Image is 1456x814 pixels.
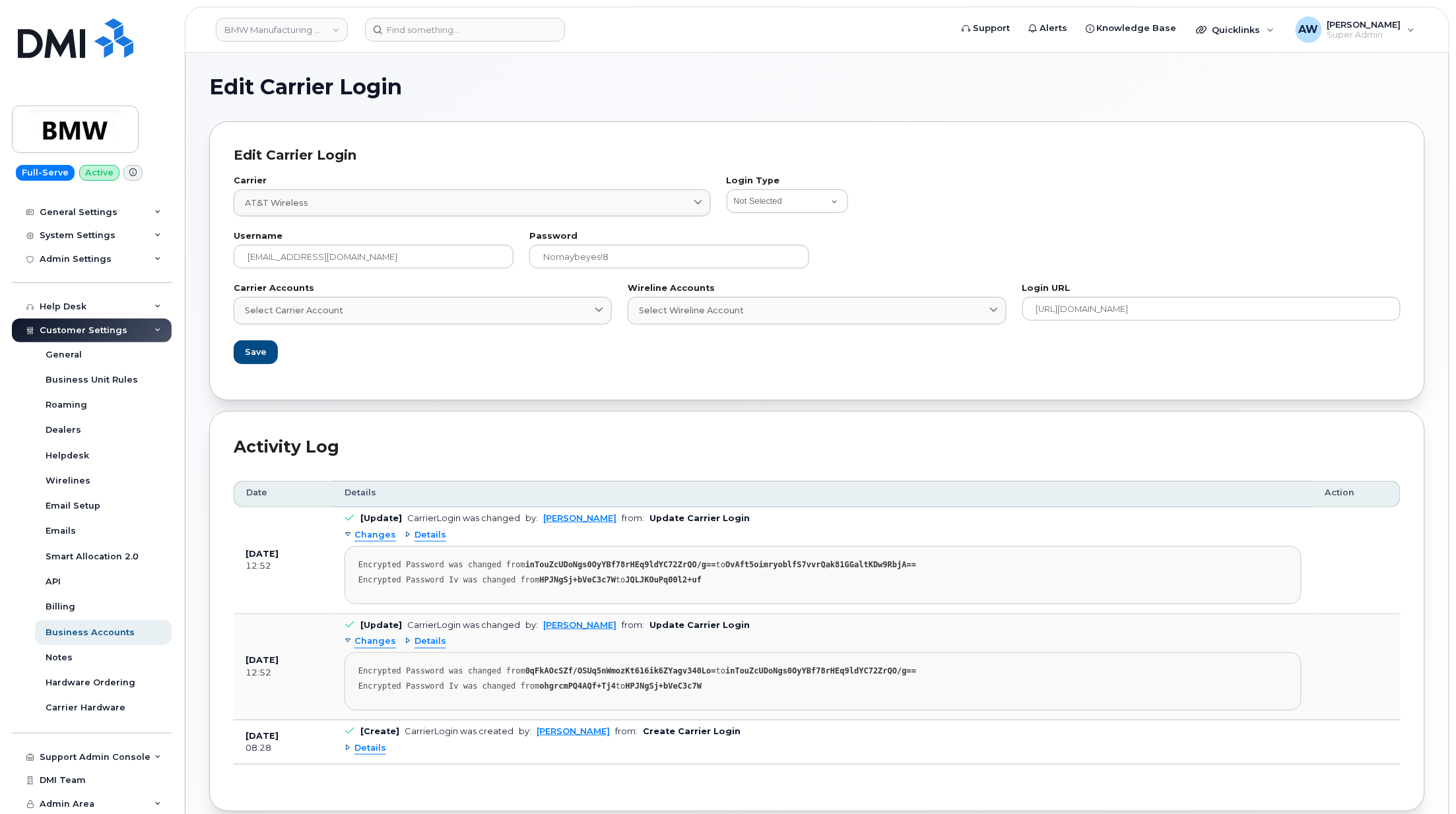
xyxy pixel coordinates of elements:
[537,726,610,736] a: [PERSON_NAME]
[234,189,711,216] a: AT&T Wireless
[354,635,396,648] span: Changes
[407,620,520,630] div: CarrierLogin was changed
[245,197,308,209] span: AT&T Wireless
[358,666,1288,676] div: Encrypted Password was changed from to
[246,560,321,572] div: 12:52
[725,560,916,569] strong: OvAft5oimryoblfS7vvrQak81GGaltKDw9RbjA==
[525,666,716,675] strong: 0qFkAOcSZf/OSUq5nWmozKt616ik6ZYagv340Lo=
[234,297,612,324] a: Select Carrier Account
[407,513,520,523] div: CarrierLogin was changed
[345,487,376,499] span: Details
[639,304,744,317] span: Select Wireline Account
[628,297,1006,324] a: Select Wireline Account
[354,529,396,542] span: Changes
[234,435,1401,459] div: Activity Log
[529,232,809,241] label: Password
[540,681,616,691] strong: ohgrcmPQ4AQf+Tj4
[622,513,644,523] span: from:
[1399,757,1446,804] iframe: Messenger Launcher
[358,560,1288,570] div: Encrypted Password was changed from to
[245,346,267,358] span: Save
[414,635,446,648] span: Details
[727,177,1401,185] label: Login Type
[358,681,1288,691] div: Encrypted Password Iv was changed from to
[519,726,531,736] span: by:
[246,742,321,754] div: 08:28
[525,513,538,523] span: by:
[615,726,638,736] span: from:
[246,487,267,499] span: Date
[360,513,402,523] b: [Update]
[525,620,538,630] span: by:
[209,77,402,97] span: Edit Carrier Login
[626,575,702,584] strong: JQLJKOuPq00l2+uf
[725,666,916,675] strong: inTouZcUDoNgs0OyYBf78rHEq9ldYC72ZrQO/g==
[234,284,612,293] label: Carrier Accounts
[525,560,716,569] strong: inTouZcUDoNgs0OyYBf78rHEq9ldYC72ZrQO/g==
[643,726,741,736] b: Create Carrier Login
[649,620,750,630] b: Update Carrier Login
[246,731,279,741] b: [DATE]
[360,726,399,736] b: [Create]
[405,726,513,736] div: CarrierLogin was created
[649,513,750,523] b: Update Carrier Login
[1313,481,1401,507] th: Action
[246,655,279,665] b: [DATE]
[543,513,616,523] a: [PERSON_NAME]
[626,681,702,691] strong: HPJNgSj+bVeC3c7W
[1022,284,1401,293] label: Login URL
[628,284,1006,293] label: Wireline Accounts
[540,575,616,584] strong: HPJNgSj+bVeC3c7W
[543,620,616,630] a: [PERSON_NAME]
[354,742,386,755] span: Details
[245,304,343,317] span: Select Carrier Account
[358,575,1288,585] div: Encrypted Password Iv was changed from to
[246,667,321,679] div: 12:52
[234,146,1401,165] div: Edit Carrier Login
[234,177,711,185] label: Carrier
[234,340,278,364] button: Save
[622,620,644,630] span: from:
[246,549,279,559] b: [DATE]
[360,620,402,630] b: [Update]
[414,529,446,542] span: Details
[234,232,513,241] label: Username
